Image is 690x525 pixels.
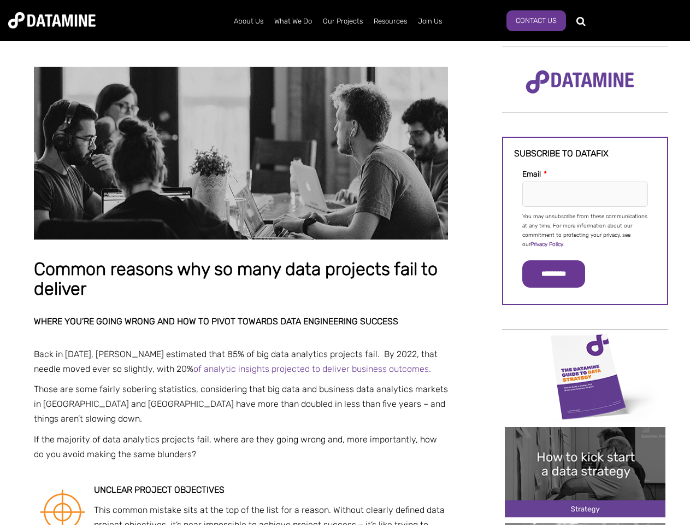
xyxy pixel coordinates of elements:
img: Common reasons why so many data projects fail to deliver [34,67,448,240]
a: Privacy Policy [530,241,563,248]
strong: Unclear project objectives [94,485,225,495]
h3: Subscribe to datafix [514,149,656,159]
a: Resources [368,7,412,36]
p: You may unsubscribe from these communications at any time. For more information about our commitm... [522,212,648,249]
img: Datamine [8,12,96,28]
a: of analytic insights projected to deliver business outcomes. [193,364,431,374]
a: About Us [228,7,269,36]
img: Datamine Logo No Strapline - Purple [518,63,641,101]
a: Join Us [412,7,447,36]
p: If the majority of data analytics projects fail, where are they going wrong and, more importantly... [34,432,448,462]
p: Those are some fairly sobering statistics, considering that big data and business data analytics ... [34,382,448,427]
a: Our Projects [317,7,368,36]
a: Contact Us [506,10,566,31]
h2: Where you’re going wrong and how to pivot towards data engineering success [34,317,448,326]
span: Email [522,170,541,179]
p: Back in [DATE], [PERSON_NAME] estimated that 85% of big data analytics projects fail. By 2022, th... [34,347,448,376]
img: 20241212 How to kick start a data strategy-2 [505,427,665,517]
h1: Common reasons why so many data projects fail to deliver [34,260,448,299]
img: Data Strategy Cover thumbnail [505,331,665,421]
a: What We Do [269,7,317,36]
